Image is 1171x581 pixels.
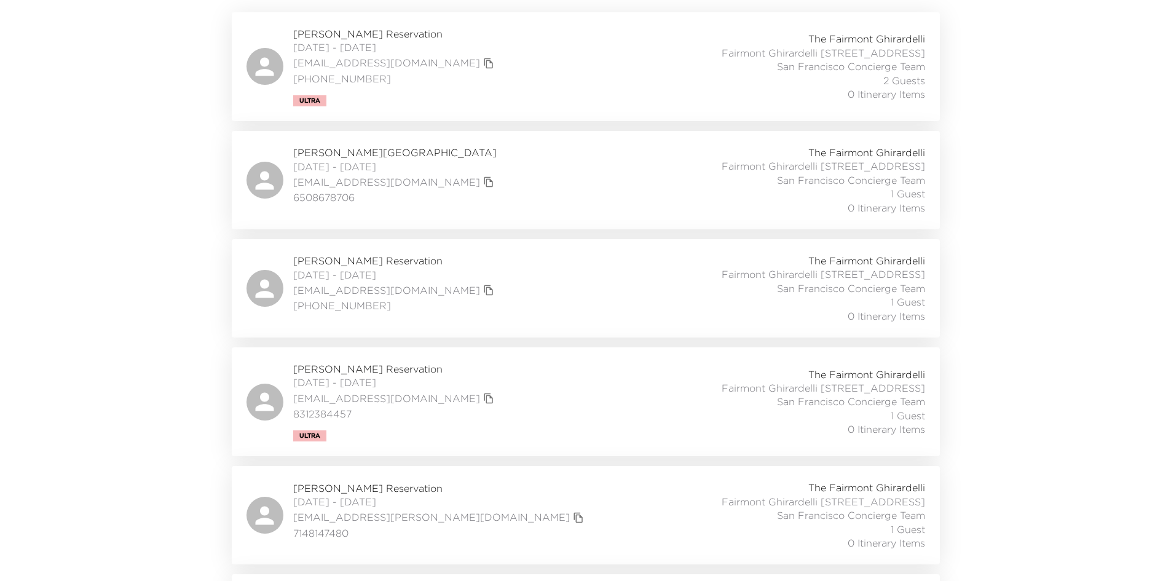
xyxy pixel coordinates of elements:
span: [PERSON_NAME][GEOGRAPHIC_DATA] [293,146,497,159]
span: [DATE] - [DATE] [293,376,497,389]
span: San Francisco Concierge Team [777,173,925,187]
button: copy primary member email [480,55,497,72]
span: San Francisco Concierge Team [777,282,925,295]
span: 0 Itinerary Items [848,422,925,436]
span: [DATE] - [DATE] [293,160,497,173]
span: 0 Itinerary Items [848,201,925,215]
span: [PHONE_NUMBER] [293,299,497,312]
span: San Francisco Concierge Team [777,508,925,522]
span: 8312384457 [293,407,497,421]
span: The Fairmont Ghirardelli [808,254,925,267]
a: [PERSON_NAME] Reservation[DATE] - [DATE][EMAIL_ADDRESS][DOMAIN_NAME]copy primary member email[PHO... [232,12,940,121]
a: [EMAIL_ADDRESS][PERSON_NAME][DOMAIN_NAME] [293,510,570,524]
span: 0 Itinerary Items [848,536,925,550]
a: [EMAIL_ADDRESS][DOMAIN_NAME] [293,175,480,189]
span: 2 Guests [883,74,925,87]
button: copy primary member email [480,282,497,299]
button: copy primary member email [570,509,587,526]
span: 1 Guest [891,187,925,200]
span: The Fairmont Ghirardelli [808,32,925,45]
a: [EMAIL_ADDRESS][DOMAIN_NAME] [293,56,480,69]
span: The Fairmont Ghirardelli [808,146,925,159]
span: Fairmont Ghirardelli [STREET_ADDRESS] [722,46,925,60]
span: Fairmont Ghirardelli [STREET_ADDRESS] [722,495,925,508]
span: Fairmont Ghirardelli [STREET_ADDRESS] [722,159,925,173]
span: The Fairmont Ghirardelli [808,481,925,494]
a: [PERSON_NAME] Reservation[DATE] - [DATE][EMAIL_ADDRESS][PERSON_NAME][DOMAIN_NAME]copy primary mem... [232,466,940,564]
span: Ultra [299,97,320,105]
span: [PHONE_NUMBER] [293,72,497,85]
button: copy primary member email [480,390,497,407]
span: 1 Guest [891,295,925,309]
span: [PERSON_NAME] Reservation [293,481,587,495]
span: Fairmont Ghirardelli [STREET_ADDRESS] [722,267,925,281]
span: 7148147480 [293,526,587,540]
a: [PERSON_NAME] Reservation[DATE] - [DATE][EMAIL_ADDRESS][DOMAIN_NAME]copy primary member email[PHO... [232,239,940,338]
span: [DATE] - [DATE] [293,268,497,282]
span: San Francisco Concierge Team [777,60,925,73]
span: [PERSON_NAME] Reservation [293,362,497,376]
span: [DATE] - [DATE] [293,41,497,54]
a: [PERSON_NAME][GEOGRAPHIC_DATA][DATE] - [DATE][EMAIL_ADDRESS][DOMAIN_NAME]copy primary member emai... [232,131,940,229]
span: 6508678706 [293,191,497,204]
button: copy primary member email [480,173,497,191]
span: Fairmont Ghirardelli [STREET_ADDRESS] [722,381,925,395]
a: [PERSON_NAME] Reservation[DATE] - [DATE][EMAIL_ADDRESS][DOMAIN_NAME]copy primary member email8312... [232,347,940,456]
span: 1 Guest [891,409,925,422]
span: 1 Guest [891,523,925,536]
span: 0 Itinerary Items [848,309,925,323]
span: [DATE] - [DATE] [293,495,587,508]
span: [PERSON_NAME] Reservation [293,254,497,267]
a: [EMAIL_ADDRESS][DOMAIN_NAME] [293,392,480,405]
span: 0 Itinerary Items [848,87,925,101]
span: [PERSON_NAME] Reservation [293,27,497,41]
a: [EMAIL_ADDRESS][DOMAIN_NAME] [293,283,480,297]
span: San Francisco Concierge Team [777,395,925,408]
span: The Fairmont Ghirardelli [808,368,925,381]
span: Ultra [299,432,320,440]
